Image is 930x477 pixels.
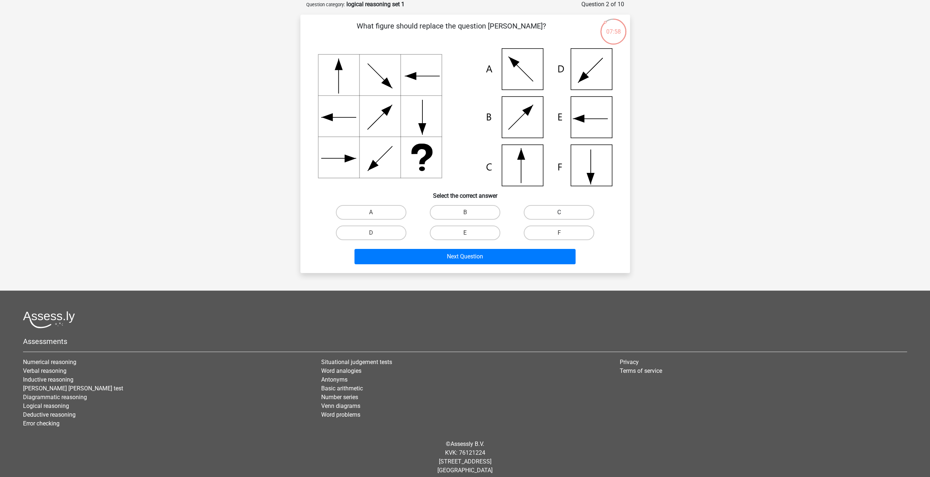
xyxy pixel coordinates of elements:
[306,2,345,7] small: Question category:
[321,385,363,392] a: Basic arithmetic
[336,226,406,240] label: D
[23,402,69,409] a: Logical reasoning
[321,359,392,366] a: Situational judgement tests
[23,385,123,392] a: [PERSON_NAME] [PERSON_NAME] test
[321,376,348,383] a: Antonyms
[23,359,76,366] a: Numerical reasoning
[620,359,639,366] a: Privacy
[23,367,67,374] a: Verbal reasoning
[23,411,76,418] a: Deductive reasoning
[321,411,360,418] a: Word problems
[23,394,87,401] a: Diagrammatic reasoning
[312,20,591,42] p: What figure should replace the question [PERSON_NAME]?
[451,440,484,447] a: Assessly B.V.
[23,420,60,427] a: Error checking
[312,186,618,199] h6: Select the correct answer
[346,1,405,8] strong: logical reasoning set 1
[600,18,627,36] div: 07:58
[430,226,500,240] label: E
[23,376,73,383] a: Inductive reasoning
[430,205,500,220] label: B
[620,367,662,374] a: Terms of service
[524,226,594,240] label: F
[321,402,360,409] a: Venn diagrams
[23,337,907,346] h5: Assessments
[524,205,594,220] label: C
[336,205,406,220] label: A
[321,394,358,401] a: Number series
[321,367,361,374] a: Word analogies
[23,311,75,328] img: Assessly logo
[354,249,576,264] button: Next Question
